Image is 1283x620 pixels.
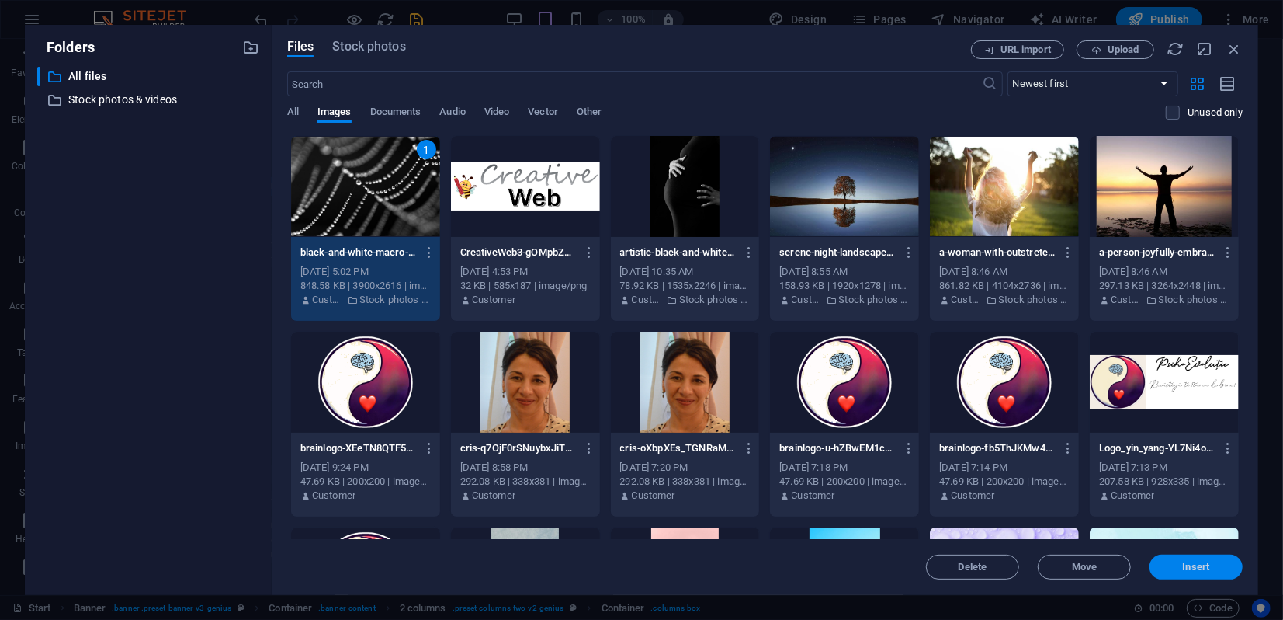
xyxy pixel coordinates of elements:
div: [DATE] 8:58 PM [460,461,591,475]
div: [DATE] 7:18 PM [779,461,910,475]
div: By: Customer | Folder: Stock photos & videos [939,293,1070,307]
p: Customer [632,489,675,503]
i: Close [1226,40,1243,57]
p: brainlogo-u-hZBwEM1chbWHfvRg_rgw.png [779,441,895,455]
button: Insert [1149,555,1243,580]
p: Logo_yin_yang-YL7Ni4oeZEpFFNxE9NYwMg.png [1099,441,1215,455]
button: Move [1038,555,1131,580]
span: URL import [1000,45,1051,54]
div: [DATE] 8:55 AM [779,265,910,279]
div: [DATE] 8:46 AM [939,265,1070,279]
p: Customer [951,293,982,307]
input: Search [287,71,983,96]
span: Files [287,37,314,56]
p: cris-oXbpXEs_TGNRaMdJKBXmLA.png [620,441,736,455]
div: [DATE] 7:14 PM [939,461,1070,475]
p: Stock photos & videos [1158,293,1229,307]
i: Minimize [1196,40,1213,57]
div: 292.08 KB | 338x381 | image/png [620,475,751,489]
span: Video [484,103,509,124]
p: a-woman-with-outstretched-arms-celebrates-the-sunset-in-a-grassy-field-capturing-the-essence-of-f... [939,246,1055,259]
div: [DATE] 10:35 AM [620,265,751,279]
div: [DATE] 8:46 AM [1099,265,1229,279]
p: serene-night-landscape-with-a-solitary-tree-reflecting-in-calm-waters-beneath-a-starry-sky-igrbNa... [779,246,895,259]
div: 47.69 KB | 200x200 | image/png [939,475,1070,489]
div: Stock photos & videos [37,90,259,110]
p: Stock photos & videos [998,293,1070,307]
p: Customer [312,489,355,503]
p: Stock photos & videos [679,293,751,307]
span: Vector [528,103,558,124]
div: [DATE] 5:02 PM [300,265,431,279]
p: Customer [792,489,835,503]
span: Stock photos [332,37,405,56]
p: Customer [1111,293,1142,307]
span: Insert [1183,563,1210,572]
p: CreativeWeb3-gOMpbZK2R2F2i4jABdqnRA.png [460,246,576,259]
div: 47.69 KB | 200x200 | image/png [300,475,431,489]
div: By: Customer | Folder: Stock photos & videos [300,293,431,307]
div: [DATE] 4:53 PM [460,265,591,279]
p: Customer [472,293,515,307]
div: By: Customer | Folder: Stock photos & videos [779,293,910,307]
p: brainlogo-fb5ThJKMw4_xQ5faJmbqMQ.png [939,441,1055,455]
div: [DATE] 7:20 PM [620,461,751,475]
span: Delete [959,563,987,572]
span: Other [577,103,602,124]
p: cris-q7OjF0rSNuybxJiTFDV0TA.png [460,441,576,455]
p: Customer [1111,489,1154,503]
div: 1 [417,140,436,159]
span: Upload [1108,45,1139,54]
div: 47.69 KB | 200x200 | image/png [779,475,910,489]
button: Upload [1077,40,1154,59]
button: URL import [971,40,1064,59]
p: brainlogo-XEeTN8QTF5yh0CYMeW39gw.png [300,441,416,455]
span: Move [1072,563,1097,572]
div: 297.13 KB | 3264x2448 | image/jpeg [1099,279,1229,293]
div: ​ [37,67,40,86]
div: 207.58 KB | 928x335 | image/png [1099,475,1229,489]
p: All files [68,68,231,85]
p: Customer [792,293,823,307]
span: Images [317,103,352,124]
p: black-and-white-macro-image-showcasing-dewdrops-on-a-spider-web-high-contrast-artistic-perspectiv... [300,246,416,259]
i: Reload [1167,40,1184,57]
div: 848.58 KB | 3900x2616 | image/jpeg [300,279,431,293]
p: artistic-black-and-white-portrait-of-pregnant-woman-embracing-belly-XdNU_Ss6yy2t_FW8FH8C5Q.jpeg [620,246,736,259]
button: Delete [926,555,1019,580]
span: Audio [439,103,465,124]
p: Stock photos & videos [839,293,910,307]
p: Customer [472,489,515,503]
div: [DATE] 7:13 PM [1099,461,1229,475]
p: Customer [312,293,343,307]
p: Customer [632,293,663,307]
p: Displays only files that are not in use on the website. Files added during this session can still... [1188,106,1243,120]
div: 861.82 KB | 4104x2736 | image/jpeg [939,279,1070,293]
div: By: Customer | Folder: Stock photos & videos [1099,293,1229,307]
p: a-person-joyfully-embracing-the-sunrise-over-a-calm-ocean-symbolizing-freedom-and-solitude-iAsT2a... [1099,246,1215,259]
p: Customer [951,489,994,503]
span: All [287,103,299,124]
div: 78.92 KB | 1535x2246 | image/jpeg [620,279,751,293]
div: 292.08 KB | 338x381 | image/png [460,475,591,489]
p: Stock photos & videos [359,293,431,307]
div: [DATE] 9:24 PM [300,461,431,475]
span: Documents [370,103,421,124]
div: By: Customer | Folder: Stock photos & videos [620,293,751,307]
p: Folders [37,37,95,57]
div: 32 KB | 585x187 | image/png [460,279,591,293]
i: Create new folder [242,39,259,56]
div: 158.93 KB | 1920x1278 | image/jpeg [779,279,910,293]
p: Stock photos & videos [68,91,231,109]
